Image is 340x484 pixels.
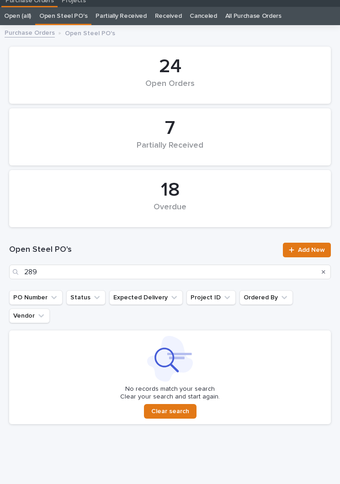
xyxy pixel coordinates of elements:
[120,393,220,401] p: Clear your search and start again.
[283,243,331,257] a: Add New
[5,27,55,37] a: Purchase Orders
[155,7,182,25] a: Received
[4,7,31,25] a: Open (all)
[190,7,217,25] a: Canceled
[25,202,315,222] div: Overdue
[65,27,115,37] p: Open Steel PO's
[9,265,331,279] input: Search
[225,7,282,25] a: All Purchase Orders
[25,141,315,160] div: Partially Received
[66,290,106,305] button: Status
[109,290,183,305] button: Expected Delivery
[9,308,50,323] button: Vendor
[9,245,277,255] h1: Open Steel PO's
[151,407,189,415] span: Clear search
[186,290,236,305] button: Project ID
[298,247,325,253] span: Add New
[25,117,315,140] div: 7
[25,55,315,78] div: 24
[25,179,315,202] div: 18
[15,385,325,393] p: No records match your search
[25,79,315,98] div: Open Orders
[9,290,63,305] button: PO Number
[39,7,87,25] a: Open Steel PO's
[239,290,293,305] button: Ordered By
[144,404,197,419] button: Clear search
[96,7,146,25] a: Partially Received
